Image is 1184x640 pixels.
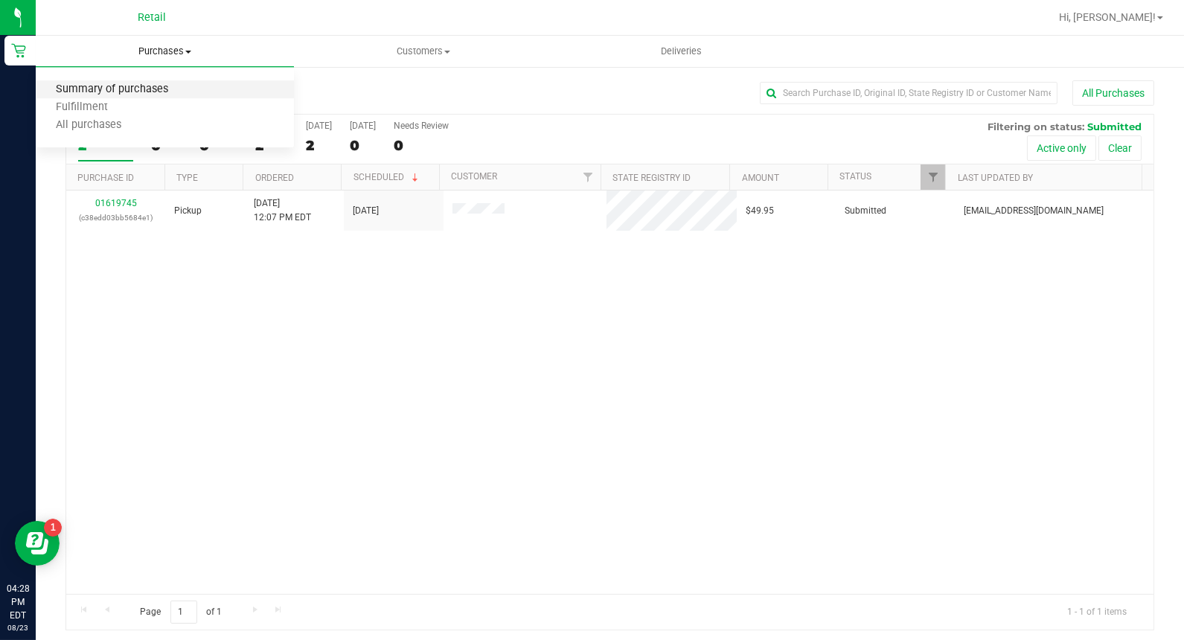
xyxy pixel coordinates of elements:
a: Filter [921,164,945,190]
span: Hi, [PERSON_NAME]! [1059,11,1156,23]
span: Retail [138,11,166,24]
a: Scheduled [353,172,421,182]
span: 1 - 1 of 1 items [1055,601,1139,623]
a: Ordered [255,173,294,183]
a: Amount [742,173,779,183]
span: Submitted [1087,121,1142,132]
button: All Purchases [1072,80,1154,106]
div: [DATE] [350,121,376,131]
span: [EMAIL_ADDRESS][DOMAIN_NAME] [964,204,1104,218]
div: Needs Review [394,121,449,131]
p: 08/23 [7,622,29,633]
span: $49.95 [746,204,774,218]
p: (c38edd03bb5684e1) [75,211,156,225]
a: Customer [451,171,497,182]
span: Purchases [36,45,294,58]
a: Purchase ID [77,173,134,183]
inline-svg: Retail [11,43,26,58]
p: 04:28 PM EDT [7,582,29,622]
a: Status [840,171,872,182]
span: Page of 1 [127,601,234,624]
span: Fulfillment [36,101,128,114]
a: Type [176,173,198,183]
span: All purchases [36,119,141,132]
div: 0 [394,137,449,154]
a: State Registry ID [612,173,691,183]
span: Customers [295,45,551,58]
span: [DATE] 12:07 PM EDT [254,196,311,225]
a: Customers [294,36,552,67]
span: Pickup [174,204,202,218]
input: 1 [170,601,197,624]
iframe: Resource center [15,521,60,566]
span: [DATE] [353,204,379,218]
a: Last Updated By [958,173,1033,183]
a: 01619745 [95,198,137,208]
span: Deliveries [641,45,722,58]
div: [DATE] [306,121,332,131]
div: 2 [306,137,332,154]
span: Summary of purchases [36,83,188,96]
button: Active only [1027,135,1096,161]
a: Filter [576,164,601,190]
div: 0 [350,137,376,154]
span: Submitted [845,204,886,218]
iframe: Resource center unread badge [44,519,62,537]
a: Purchases Summary of purchases Fulfillment All purchases [36,36,294,67]
button: Clear [1098,135,1142,161]
input: Search Purchase ID, Original ID, State Registry ID or Customer Name... [760,82,1057,104]
a: Deliveries [552,36,810,67]
span: Filtering on status: [988,121,1084,132]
